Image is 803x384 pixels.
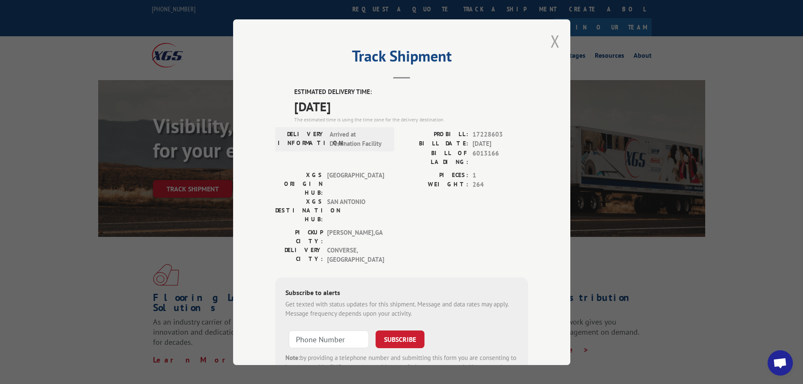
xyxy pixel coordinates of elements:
span: SAN ANTONIO [327,197,384,223]
label: BILL OF LADING: [402,148,468,166]
label: DELIVERY INFORMATION: [278,129,325,148]
h2: Track Shipment [275,50,528,66]
button: Close modal [551,30,560,52]
span: CONVERSE , [GEOGRAPHIC_DATA] [327,245,384,264]
span: [DATE] [473,139,528,149]
span: [DATE] [294,97,528,115]
label: ESTIMATED DELIVERY TIME: [294,87,528,97]
label: XGS DESTINATION HUB: [275,197,323,223]
label: DELIVERY CITY: [275,245,323,264]
label: WEIGHT: [402,180,468,190]
button: SUBSCRIBE [376,330,424,348]
span: 6013166 [473,148,528,166]
div: Get texted with status updates for this shipment. Message and data rates may apply. Message frequ... [285,299,518,318]
div: Open chat [768,350,793,376]
div: Subscribe to alerts [285,287,518,299]
div: The estimated time is using the time zone for the delivery destination. [294,115,528,123]
strong: Note: [285,353,300,361]
span: [GEOGRAPHIC_DATA] [327,170,384,197]
span: 17228603 [473,129,528,139]
div: by providing a telephone number and submitting this form you are consenting to be contacted by SM... [285,353,518,381]
label: BILL DATE: [402,139,468,149]
span: 264 [473,180,528,190]
label: PICKUP CITY: [275,228,323,245]
input: Phone Number [289,330,369,348]
label: XGS ORIGIN HUB: [275,170,323,197]
span: 1 [473,170,528,180]
label: PIECES: [402,170,468,180]
label: PROBILL: [402,129,468,139]
span: [PERSON_NAME] , GA [327,228,384,245]
span: Arrived at Destination Facility [330,129,387,148]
